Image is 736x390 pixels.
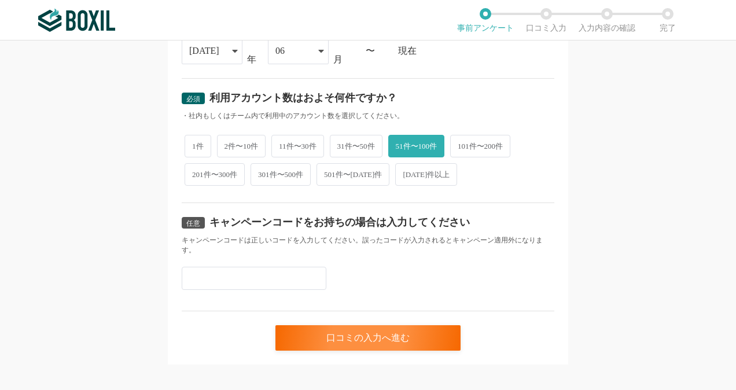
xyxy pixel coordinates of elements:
[251,163,311,186] span: 301件〜500件
[185,135,211,157] span: 1件
[189,38,219,64] div: [DATE]
[185,163,245,186] span: 201件〜300件
[333,55,343,64] div: 月
[186,95,200,103] span: 必須
[247,55,256,64] div: 年
[330,135,382,157] span: 31件〜50件
[395,163,457,186] span: [DATE]件以上
[388,135,445,157] span: 51件〜100件
[317,163,389,186] span: 501件〜[DATE]件
[182,236,554,255] div: キャンペーンコードは正しいコードを入力してください。誤ったコードが入力されるとキャンペーン適用外になります。
[398,46,554,56] div: 現在
[366,46,375,56] div: 〜
[182,111,554,121] div: ・社内もしくはチーム内で利用中のアカウント数を選択してください。
[576,8,637,32] li: 入力内容の確認
[455,8,516,32] li: 事前アンケート
[275,38,285,64] div: 06
[637,8,698,32] li: 完了
[271,135,324,157] span: 11件〜30件
[217,135,266,157] span: 2件〜10件
[38,9,115,32] img: ボクシルSaaS_ロゴ
[186,219,200,227] span: 任意
[450,135,510,157] span: 101件〜200件
[275,325,461,351] div: 口コミの入力へ進む
[209,93,397,103] div: 利用アカウント数はおよそ何件ですか？
[516,8,576,32] li: 口コミ入力
[209,217,470,227] div: キャンペーンコードをお持ちの場合は入力してください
